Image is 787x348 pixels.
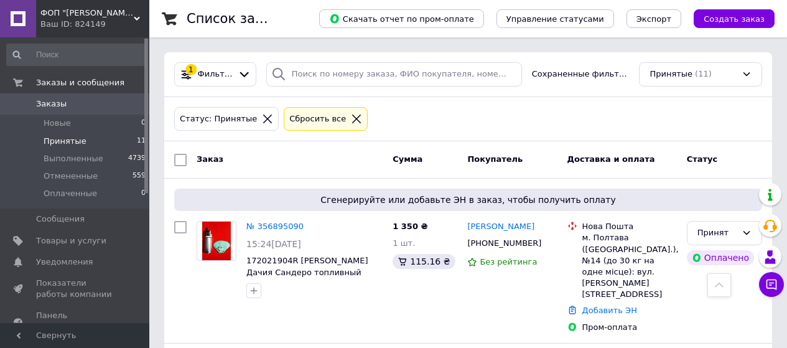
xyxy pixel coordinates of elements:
button: Чат с покупателем [759,272,784,297]
span: Заказы [36,98,67,110]
div: Оплачено [687,250,754,265]
button: Создать заказ [694,9,775,28]
div: 115.16 ₴ [393,254,455,269]
span: Сохраненные фильтры: [532,68,630,80]
span: Доставка и оплата [567,154,655,164]
span: 0 [141,118,146,129]
span: Сумма [393,154,422,164]
span: 0 [141,188,146,199]
a: Создать заказ [681,14,775,23]
span: Экспорт [636,14,671,24]
div: Пром-оплата [582,322,677,333]
input: Поиск по номеру заказа, ФИО покупателя, номеру телефона, Email, номеру накладной [266,62,522,87]
h1: Список заказов [187,11,294,26]
div: Ваш ID: 824149 [40,19,149,30]
div: Нова Пошта [582,221,677,232]
span: Статус [687,154,718,164]
span: Выполненные [44,153,103,164]
span: Уведомления [36,256,93,268]
div: Принят [697,227,737,240]
button: Скачать отчет по пром-оплате [319,9,484,28]
span: Скачать отчет по пром-оплате [329,13,474,24]
span: 1 350 ₴ [393,222,427,231]
span: 15:24[DATE] [246,239,301,249]
span: Оплаченные [44,188,97,199]
div: Статус: Принятые [177,113,259,126]
img: Фото товару [202,222,231,260]
span: 4739 [128,153,146,164]
span: (11) [695,69,712,78]
span: 11 [137,136,146,147]
input: Поиск [6,44,147,66]
span: Заказ [197,154,223,164]
div: [PHONE_NUMBER] [465,235,544,252]
a: Добавить ЭН [582,306,637,315]
a: [PERSON_NAME] [467,221,534,233]
span: Принятые [650,68,692,80]
span: Сообщения [36,214,85,225]
a: № 356895090 [246,222,304,231]
span: Создать заказ [704,14,765,24]
span: Показатели работы компании [36,278,115,300]
span: ФОП "Стегачев Н. А." [40,7,134,19]
div: м. Полтава ([GEOGRAPHIC_DATA].), №14 (до 30 кг на одне місце): вул. [PERSON_NAME][STREET_ADDRESS] [582,232,677,300]
a: Фото товару [197,221,236,261]
span: Новые [44,118,71,129]
span: Заказы и сообщения [36,77,124,88]
span: Без рейтинга [480,257,537,266]
span: Товары и услуги [36,235,106,247]
div: 1 [185,64,197,75]
span: Сгенерируйте или добавьте ЭН в заказ, чтобы получить оплату [179,194,757,206]
span: 559 [133,171,146,182]
span: 1 шт. [393,238,415,248]
span: Фильтры [198,68,233,80]
span: Покупатель [467,154,523,164]
span: Панель управления [36,310,115,332]
button: Управление статусами [496,9,614,28]
span: Управление статусами [506,14,604,24]
a: 172021904R [PERSON_NAME] Дачия Сандеро топливный насос 172022377R моторчик бензонасоса 172024388R [246,256,368,300]
span: Отмененные [44,171,98,182]
button: Экспорт [626,9,681,28]
span: Принятые [44,136,86,147]
div: Сбросить все [287,113,348,126]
